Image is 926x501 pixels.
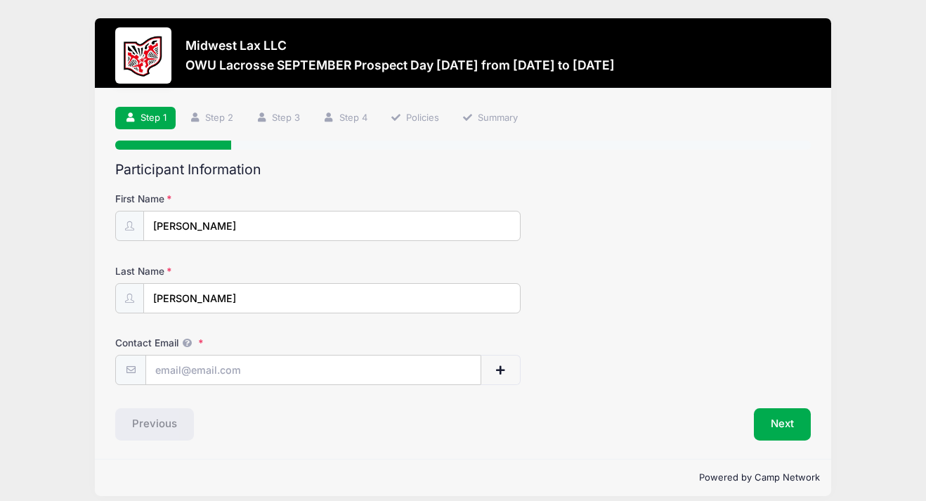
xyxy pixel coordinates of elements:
[381,107,448,130] a: Policies
[106,471,820,485] p: Powered by Camp Network
[754,408,811,441] button: Next
[143,211,521,241] input: First Name
[185,58,615,72] h3: OWU Lacrosse SEPTEMBER Prospect Day [DATE] from [DATE] to [DATE]
[115,162,811,178] h2: Participant Information
[115,192,347,206] label: First Name
[115,264,347,278] label: Last Name
[180,107,242,130] a: Step 2
[314,107,377,130] a: Step 4
[452,107,527,130] a: Summary
[185,38,615,53] h3: Midwest Lax LLC
[247,107,310,130] a: Step 3
[115,107,176,130] a: Step 1
[143,283,521,313] input: Last Name
[145,355,481,385] input: email@email.com
[115,336,347,350] label: Contact Email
